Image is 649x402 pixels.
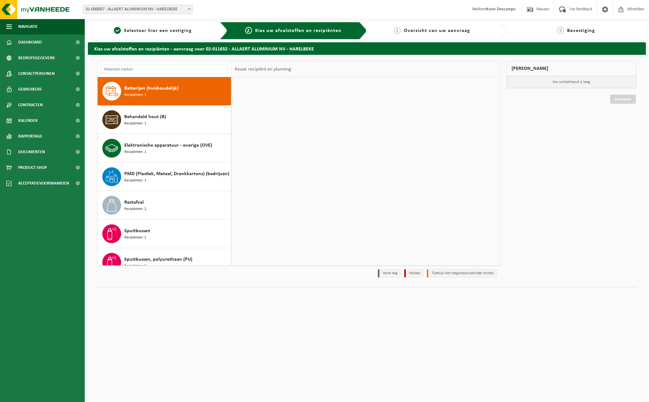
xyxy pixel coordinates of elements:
[507,76,636,88] p: Uw winkelmand is leeg
[245,27,252,34] span: 2
[124,263,146,269] span: Recipiënten: 1
[18,113,38,128] span: Kalender
[124,28,192,33] span: Selecteer hier een vestiging
[98,77,231,106] button: Batterijen (huishoudelijk) Recipiënten: 1
[83,5,193,14] span: 01-000007 - ALLAERT ALUMINIUM NV - HARELBEKE
[18,144,45,160] span: Documenten
[98,134,231,163] button: Elektronische apparatuur - overige (OVE) Recipiënten: 1
[18,175,69,191] span: Acceptatievoorwaarden
[18,128,42,144] span: Rapportage
[18,34,42,50] span: Dashboard
[124,256,192,263] span: Spuitbussen, polyurethaan (PU)
[232,61,294,77] div: Keuze recipiënt en planning
[486,7,516,12] strong: Koen Descamps
[507,61,637,76] div: [PERSON_NAME]
[404,28,470,33] span: Overzicht van uw aanvraag
[98,106,231,134] button: Behandeld hout (B) Recipiënten: 1
[18,160,47,175] span: Product Shop
[557,27,564,34] span: 4
[124,170,229,178] span: PMD (Plastiek, Metaal, Drankkartons) (bedrijven)
[98,163,231,191] button: PMD (Plastiek, Metaal, Drankkartons) (bedrijven) Recipiënten: 1
[91,27,215,34] a: 1Selecteer hier een vestiging
[124,227,150,235] span: Spuitbussen
[124,206,146,212] span: Recipiënten: 2
[427,269,497,278] li: Tijdelijk niet toegestaan/période limitée
[114,27,121,34] span: 1
[124,85,179,92] span: Batterijen (huishoudelijk)
[18,81,42,97] span: Gebruikers
[124,149,146,155] span: Recipiënten: 1
[124,235,146,241] span: Recipiënten: 1
[18,50,55,66] span: Bedrijfsgegevens
[378,269,401,278] li: Vaste dag
[98,191,231,220] button: Restafval Recipiënten: 2
[567,28,595,33] span: Bevestiging
[124,178,146,184] span: Recipiënten: 1
[98,220,231,248] button: Spuitbussen Recipiënten: 1
[610,95,636,104] a: Doorgaan
[124,199,144,206] span: Restafval
[124,113,166,121] span: Behandeld hout (B)
[83,5,192,14] span: 01-000007 - ALLAERT ALUMINIUM NV - HARELBEKE
[18,97,43,113] span: Contracten
[18,19,38,34] span: Navigatie
[404,269,424,278] li: Holiday
[255,28,341,33] span: Kies uw afvalstoffen en recipiënten
[394,27,401,34] span: 3
[98,248,231,277] button: Spuitbussen, polyurethaan (PU) Recipiënten: 1
[124,92,146,98] span: Recipiënten: 1
[88,42,646,55] h2: Kies uw afvalstoffen en recipiënten - aanvraag voor 02-011652 - ALLAERT ALUMINIUM NV - HARELBEKE
[18,66,55,81] span: Contactpersonen
[124,142,212,149] span: Elektronische apparatuur - overige (OVE)
[101,65,228,74] input: Materiaal zoeken
[124,121,146,127] span: Recipiënten: 1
